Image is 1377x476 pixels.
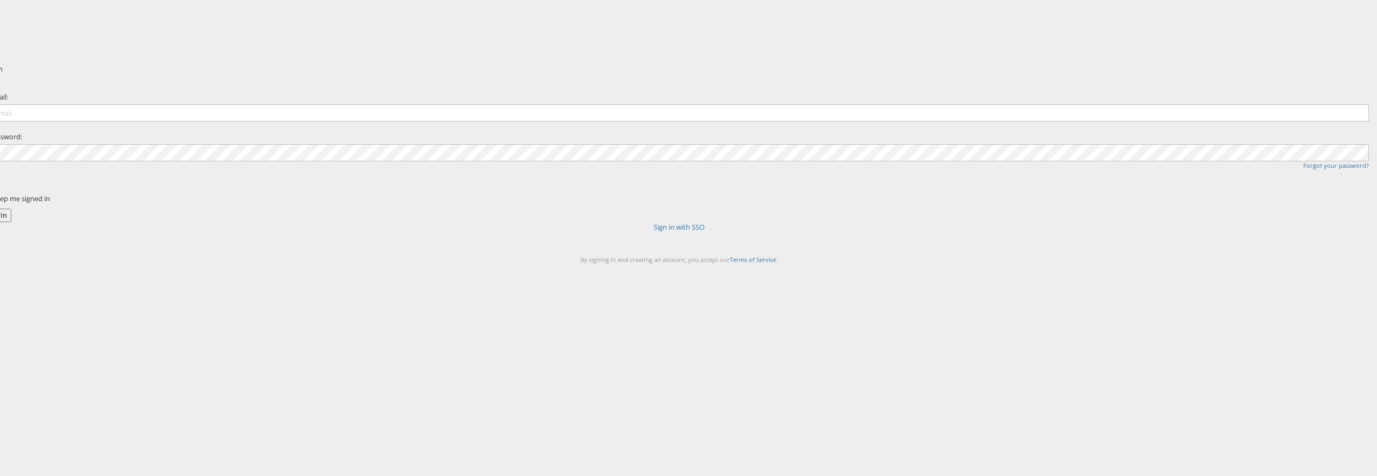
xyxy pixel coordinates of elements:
[730,255,776,264] a: Terms of Service
[1303,161,1369,169] a: Forgot your password?
[654,222,705,232] a: Sign in with SSO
